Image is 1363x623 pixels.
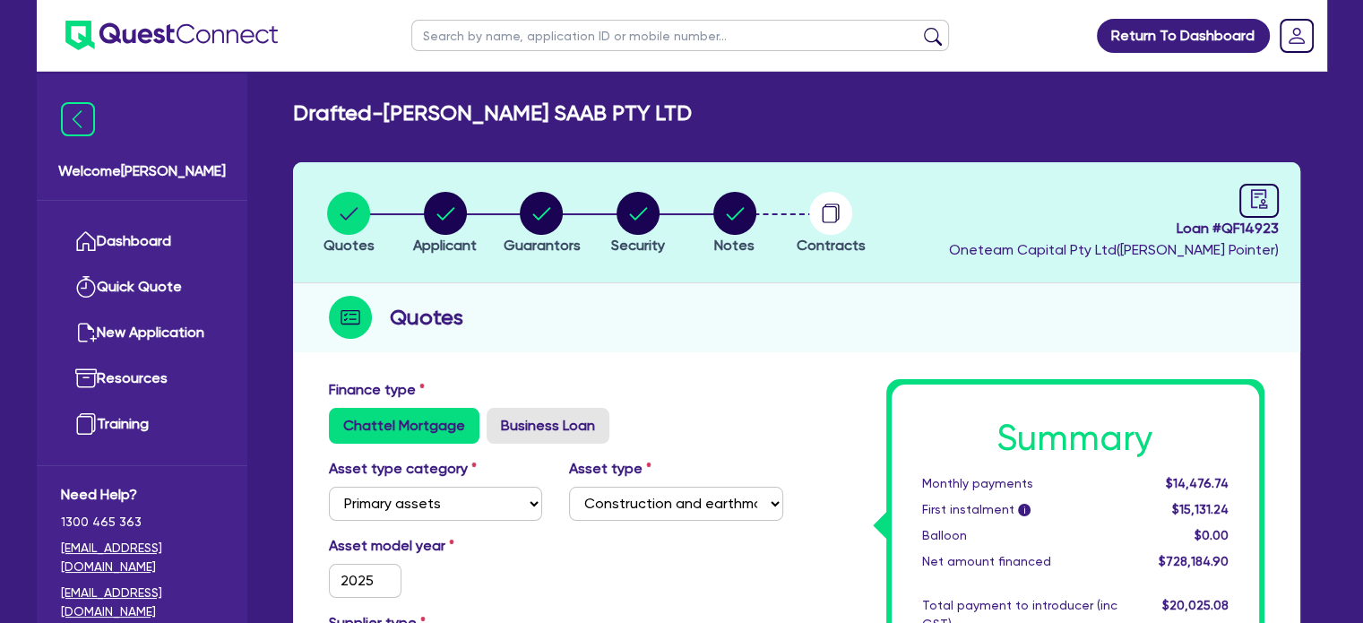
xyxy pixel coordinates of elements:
[329,296,372,339] img: step-icon
[390,301,463,333] h2: Quotes
[909,526,1131,545] div: Balloon
[65,21,278,50] img: quest-connect-logo-blue
[611,237,665,254] span: Security
[909,500,1131,519] div: First instalment
[61,539,223,576] a: [EMAIL_ADDRESS][DOMAIN_NAME]
[61,402,223,447] a: Training
[323,237,375,254] span: Quotes
[412,191,478,257] button: Applicant
[61,484,223,506] span: Need Help?
[61,513,223,532] span: 1300 465 363
[712,191,757,257] button: Notes
[610,191,666,257] button: Security
[61,102,95,136] img: icon-menu-close
[909,474,1131,493] div: Monthly payments
[1165,476,1228,490] span: $14,476.74
[487,408,609,444] label: Business Loan
[75,276,97,298] img: quick-quote
[1239,184,1279,218] a: audit
[75,322,97,343] img: new-application
[1171,502,1228,516] span: $15,131.24
[1273,13,1320,59] a: Dropdown toggle
[411,20,949,51] input: Search by name, application ID or mobile number...
[1161,598,1228,612] span: $20,025.08
[61,219,223,264] a: Dashboard
[714,237,755,254] span: Notes
[503,237,580,254] span: Guarantors
[569,458,651,480] label: Asset type
[58,160,226,182] span: Welcome [PERSON_NAME]
[1194,528,1228,542] span: $0.00
[949,241,1279,258] span: Oneteam Capital Pty Ltd ( [PERSON_NAME] Pointer )
[1158,554,1228,568] span: $728,184.90
[949,218,1279,239] span: Loan # QF14923
[61,584,223,621] a: [EMAIL_ADDRESS][DOMAIN_NAME]
[1018,504,1031,516] span: i
[293,100,692,126] h2: Drafted - [PERSON_NAME] SAAB PTY LTD
[61,264,223,310] a: Quick Quote
[315,535,556,557] label: Asset model year
[797,237,866,254] span: Contracts
[413,237,477,254] span: Applicant
[909,552,1131,571] div: Net amount financed
[1249,189,1269,209] span: audit
[796,191,867,257] button: Contracts
[61,310,223,356] a: New Application
[75,413,97,435] img: training
[323,191,375,257] button: Quotes
[329,379,425,401] label: Finance type
[61,356,223,402] a: Resources
[329,458,477,480] label: Asset type category
[75,368,97,389] img: resources
[922,417,1229,460] h1: Summary
[1097,19,1270,53] a: Return To Dashboard
[502,191,581,257] button: Guarantors
[329,408,479,444] label: Chattel Mortgage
